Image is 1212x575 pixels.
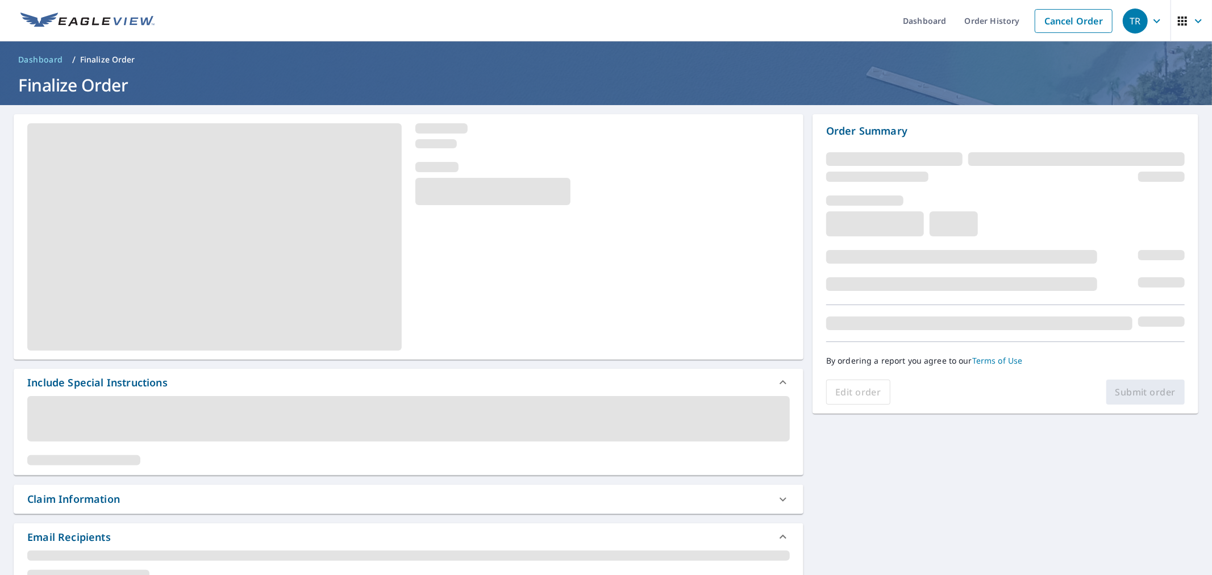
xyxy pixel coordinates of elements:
[826,123,1185,139] p: Order Summary
[972,355,1023,366] a: Terms of Use
[27,491,120,507] div: Claim Information
[20,13,155,30] img: EV Logo
[1035,9,1113,33] a: Cancel Order
[826,356,1185,366] p: By ordering a report you agree to our
[14,51,1198,69] nav: breadcrumb
[14,485,803,514] div: Claim Information
[72,53,76,66] li: /
[14,369,803,396] div: Include Special Instructions
[14,523,803,551] div: Email Recipients
[18,54,63,65] span: Dashboard
[27,530,111,545] div: Email Recipients
[14,73,1198,97] h1: Finalize Order
[14,51,68,69] a: Dashboard
[27,375,168,390] div: Include Special Instructions
[1123,9,1148,34] div: TR
[80,54,135,65] p: Finalize Order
